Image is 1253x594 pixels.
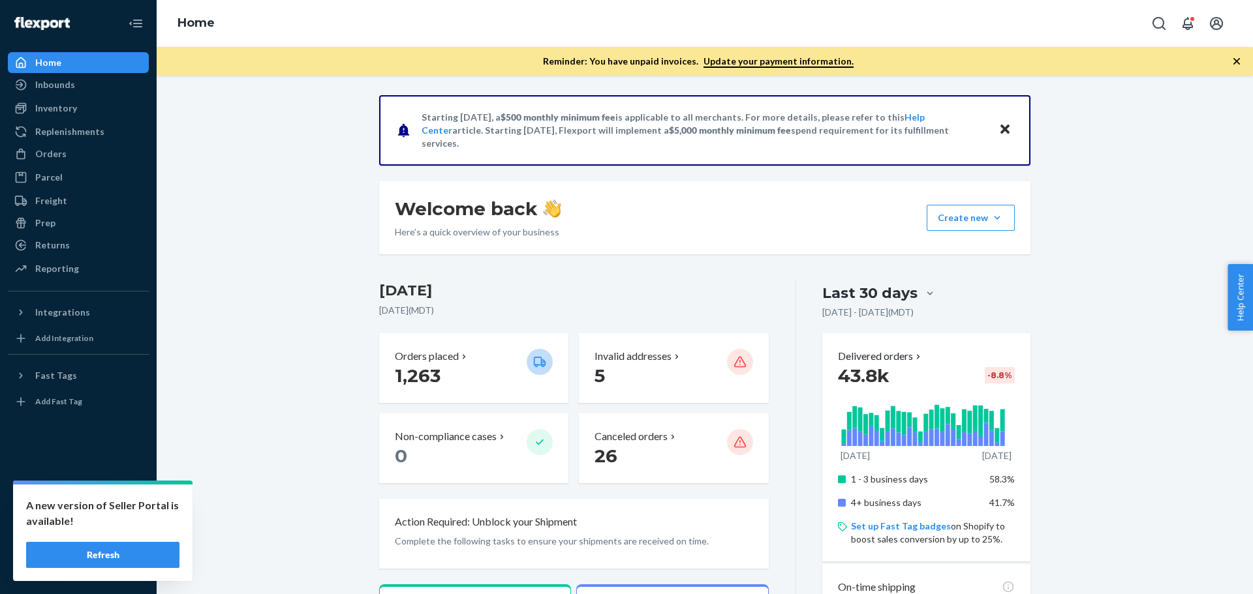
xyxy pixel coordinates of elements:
[8,167,149,188] a: Parcel
[422,111,986,150] p: Starting [DATE], a is applicable to all merchants. For more details, please refer to this article...
[35,306,90,319] div: Integrations
[838,349,923,364] button: Delivered orders
[123,10,149,37] button: Close Navigation
[543,200,561,218] img: hand-wave emoji
[851,473,980,486] p: 1 - 3 business days
[8,121,149,142] a: Replenishments
[35,125,104,138] div: Replenishments
[395,445,407,467] span: 0
[395,197,561,220] h1: Welcome back
[841,449,870,462] p: [DATE]
[395,514,577,529] p: Action Required: Unblock your Shipment
[543,55,854,68] p: Reminder: You have unpaid invoices.
[395,364,441,387] span: 1,263
[35,333,93,344] div: Add Integration
[989,473,1015,484] span: 58.3%
[8,235,149,256] a: Returns
[595,429,668,444] p: Canceled orders
[985,367,1015,383] div: -8.8 %
[8,213,149,233] a: Prep
[35,239,70,252] div: Returns
[35,194,67,207] div: Freight
[395,535,753,548] p: Complete the following tasks to ensure your shipments are received on time.
[822,306,914,319] p: [DATE] - [DATE] ( MDT )
[989,497,1015,508] span: 41.7%
[35,396,82,407] div: Add Fast Tag
[8,98,149,119] a: Inventory
[595,349,672,364] p: Invalid addresses
[35,56,61,69] div: Home
[167,5,225,42] ol: breadcrumbs
[8,535,149,556] a: Help Center
[35,147,67,160] div: Orders
[595,445,617,467] span: 26
[8,557,149,578] button: Give Feedback
[927,205,1015,231] button: Create new
[8,328,149,349] a: Add Integration
[1203,10,1230,37] button: Open account menu
[379,333,568,403] button: Orders placed 1,263
[8,302,149,323] button: Integrations
[35,216,55,230] div: Prep
[1175,10,1201,37] button: Open notifications
[8,491,149,512] a: Settings
[8,190,149,211] a: Freight
[178,16,215,30] a: Home
[669,125,791,136] span: $5,000 monthly minimum fee
[851,520,951,531] a: Set up Fast Tag badges
[35,171,63,184] div: Parcel
[14,17,70,30] img: Flexport logo
[822,283,918,303] div: Last 30 days
[8,513,149,534] a: Talk to Support
[35,102,77,115] div: Inventory
[8,52,149,73] a: Home
[838,364,889,387] span: 43.8k
[579,413,768,483] button: Canceled orders 26
[851,496,980,509] p: 4+ business days
[595,364,605,387] span: 5
[579,333,768,403] button: Invalid addresses 5
[982,449,1012,462] p: [DATE]
[35,369,77,382] div: Fast Tags
[379,413,568,483] button: Non-compliance cases 0
[35,262,79,275] div: Reporting
[395,226,561,239] p: Here’s a quick overview of your business
[8,365,149,386] button: Fast Tags
[26,542,179,568] button: Refresh
[35,78,75,91] div: Inbounds
[8,74,149,95] a: Inbounds
[997,121,1013,140] button: Close
[1228,264,1253,331] button: Help Center
[1146,10,1172,37] button: Open Search Box
[8,391,149,412] a: Add Fast Tag
[379,280,769,301] h3: [DATE]
[8,258,149,279] a: Reporting
[851,520,1015,546] p: on Shopify to boost sales conversion by up to 25%.
[395,429,497,444] p: Non-compliance cases
[501,111,615,123] span: $500 monthly minimum fee
[8,143,149,164] a: Orders
[395,349,459,364] p: Orders placed
[26,497,179,529] p: A new version of Seller Portal is available!
[704,55,854,68] a: Update your payment information.
[379,304,769,317] p: [DATE] ( MDT )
